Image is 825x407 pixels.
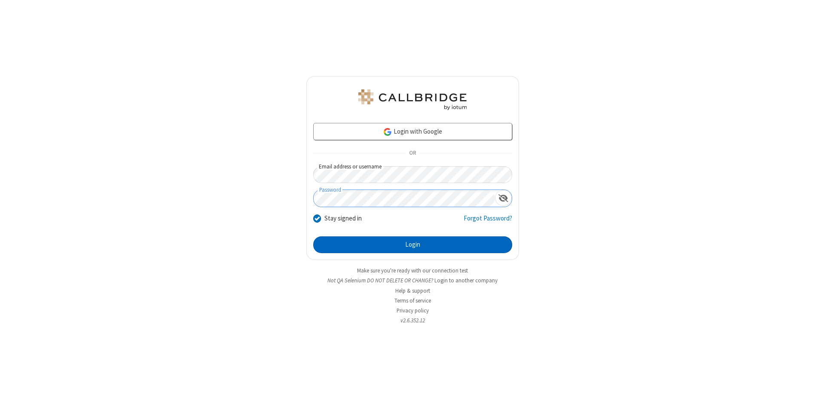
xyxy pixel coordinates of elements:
a: Terms of service [394,297,431,304]
img: google-icon.png [383,127,392,137]
button: Login to another company [434,276,498,285]
a: Make sure you're ready with our connection test [357,267,468,274]
a: Login with Google [313,123,512,140]
label: Stay signed in [324,214,362,223]
a: Help & support [395,287,430,294]
input: Email address or username [313,166,512,183]
iframe: Chat [804,385,819,401]
span: OR [406,147,419,159]
a: Forgot Password? [464,214,512,230]
img: QA Selenium DO NOT DELETE OR CHANGE [357,89,468,110]
div: Show password [495,190,512,206]
input: Password [314,190,495,207]
li: v2.6.352.12 [306,316,519,324]
button: Login [313,236,512,254]
a: Privacy policy [397,307,429,314]
li: Not QA Selenium DO NOT DELETE OR CHANGE? [306,276,519,285]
